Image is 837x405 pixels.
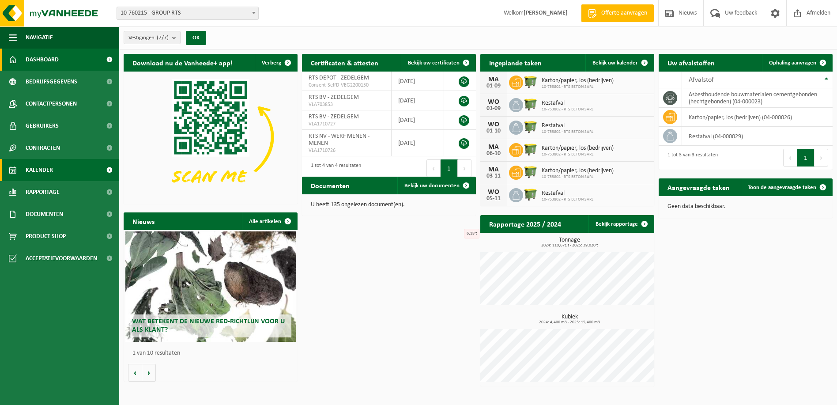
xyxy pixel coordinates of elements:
[392,91,444,110] td: [DATE]
[542,129,593,135] span: 10-753802 - RTS BETON SARL
[588,215,653,233] a: Bekijk rapportage
[485,237,654,248] h3: Tonnage
[485,243,654,248] span: 2024: 110,671 t - 2025: 39,020 t
[762,54,832,72] a: Ophaling aanvragen
[132,350,293,356] p: 1 van 10 resultaten
[26,181,60,203] span: Rapportage
[663,148,718,167] div: 1 tot 3 van 3 resultaten
[480,215,570,232] h2: Rapportage 2025 / 2024
[769,60,816,66] span: Ophaling aanvragen
[309,114,359,120] span: RTS BV - ZEDELGEM
[682,108,833,127] td: karton/papier, los (bedrijven) (04-000026)
[302,54,387,71] h2: Certificaten & attesten
[309,133,369,147] span: RTS NV - WERF MENEN - MENEN
[26,26,53,49] span: Navigatie
[132,318,285,333] span: Wat betekent de nieuwe RED-richtlijn voor u als klant?
[585,54,653,72] a: Bekijk uw kalender
[797,149,814,167] button: 1
[485,320,654,325] span: 2024: 4,400 m3 - 2025: 15,400 m3
[397,177,475,194] a: Bekijk uw documenten
[242,212,297,230] a: Alle artikelen
[485,173,502,179] div: 03-11
[682,127,833,146] td: restafval (04-000029)
[814,149,828,167] button: Next
[485,189,502,196] div: WO
[26,159,53,181] span: Kalender
[392,130,444,156] td: [DATE]
[485,151,502,157] div: 06-10
[404,183,460,189] span: Bekijk uw documenten
[542,77,614,84] span: Karton/papier, los (bedrijven)
[659,54,724,71] h2: Uw afvalstoffen
[542,100,593,107] span: Restafval
[581,4,654,22] a: Offerte aanvragen
[542,197,593,202] span: 10-753802 - RTS BETON SARL
[485,144,502,151] div: MA
[542,152,614,157] span: 10-753802 - RTS BETON SARL
[741,178,832,196] a: Toon de aangevraagde taken
[485,196,502,202] div: 05-11
[311,202,467,208] p: U heeft 135 ongelezen document(en).
[667,204,824,210] p: Geen data beschikbaar.
[157,35,169,41] count: (7/7)
[401,54,475,72] a: Bekijk uw certificaten
[523,74,538,89] img: WB-1100-HPE-GN-50
[26,115,59,137] span: Gebruikers
[125,231,296,342] a: Wat betekent de nieuwe RED-richtlijn voor u als klant?
[523,97,538,112] img: WB-1100-HPE-GN-50
[682,88,833,108] td: asbesthoudende bouwmaterialen cementgebonden (hechtgebonden) (04-000023)
[689,76,714,83] span: Afvalstof
[485,128,502,134] div: 01-10
[306,159,361,178] div: 1 tot 4 van 4 resultaten
[124,31,181,44] button: Vestigingen(7/7)
[124,54,241,71] h2: Download nu de Vanheede+ app!
[485,98,502,106] div: WO
[485,121,502,128] div: WO
[124,72,298,202] img: Download de VHEPlus App
[485,166,502,173] div: MA
[458,159,471,177] button: Next
[26,137,60,159] span: Contracten
[309,75,369,81] span: RTS DEPOT - ZEDELGEM
[592,60,638,66] span: Bekijk uw kalender
[262,60,281,66] span: Verberg
[124,212,163,230] h2: Nieuws
[783,149,797,167] button: Previous
[302,177,358,194] h2: Documenten
[748,185,816,190] span: Toon de aangevraagde taken
[542,190,593,197] span: Restafval
[392,110,444,130] td: [DATE]
[26,49,59,71] span: Dashboard
[542,122,593,129] span: Restafval
[26,247,97,269] span: Acceptatievoorwaarden
[142,364,156,382] button: Volgende
[117,7,258,19] span: 10-760215 - GROUP RTS
[128,31,169,45] span: Vestigingen
[309,147,385,154] span: VLA1710726
[309,94,359,101] span: RTS BV - ZEDELGEM
[117,7,259,20] span: 10-760215 - GROUP RTS
[26,225,66,247] span: Product Shop
[523,119,538,134] img: WB-1100-HPE-GN-50
[255,54,297,72] button: Verberg
[523,142,538,157] img: WB-1100-HPE-GN-50
[26,203,63,225] span: Documenten
[542,107,593,112] span: 10-753802 - RTS BETON SARL
[480,54,550,71] h2: Ingeplande taken
[485,83,502,89] div: 01-09
[26,93,77,115] span: Contactpersonen
[542,84,614,90] span: 10-753802 - RTS BETON SARL
[542,145,614,152] span: Karton/papier, los (bedrijven)
[523,164,538,179] img: WB-1100-HPE-GN-50
[659,178,739,196] h2: Aangevraagde taken
[524,10,568,16] strong: [PERSON_NAME]
[408,60,460,66] span: Bekijk uw certificaten
[523,187,538,202] img: WB-1100-HPE-GN-50
[392,72,444,91] td: [DATE]
[542,174,614,180] span: 10-753802 - RTS BETON SARL
[426,159,441,177] button: Previous
[485,314,654,325] h3: Kubiek
[309,101,385,108] span: VLA703853
[26,71,77,93] span: Bedrijfsgegevens
[485,76,502,83] div: MA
